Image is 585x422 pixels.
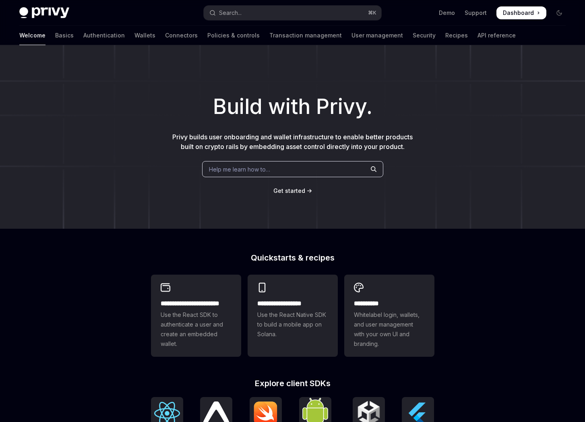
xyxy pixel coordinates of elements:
[465,9,487,17] a: Support
[13,91,572,122] h1: Build with Privy.
[83,26,125,45] a: Authentication
[413,26,436,45] a: Security
[439,9,455,17] a: Demo
[161,310,232,349] span: Use the React SDK to authenticate a user and create an embedded wallet.
[172,133,413,151] span: Privy builds user onboarding and wallet infrastructure to enable better products built on crypto ...
[445,26,468,45] a: Recipes
[273,187,305,194] span: Get started
[209,165,270,174] span: Help me learn how to…
[344,275,434,357] a: **** *****Whitelabel login, wallets, and user management with your own UI and branding.
[19,26,45,45] a: Welcome
[204,6,382,20] button: Open search
[553,6,566,19] button: Toggle dark mode
[273,187,305,195] a: Get started
[248,275,338,357] a: **** **** **** ***Use the React Native SDK to build a mobile app on Solana.
[478,26,516,45] a: API reference
[151,379,434,387] h2: Explore client SDKs
[151,254,434,262] h2: Quickstarts & recipes
[496,6,546,19] a: Dashboard
[207,26,260,45] a: Policies & controls
[351,26,403,45] a: User management
[55,26,74,45] a: Basics
[368,10,376,16] span: ⌘ K
[257,310,328,339] span: Use the React Native SDK to build a mobile app on Solana.
[269,26,342,45] a: Transaction management
[134,26,155,45] a: Wallets
[19,7,69,19] img: dark logo
[503,9,534,17] span: Dashboard
[165,26,198,45] a: Connectors
[354,310,425,349] span: Whitelabel login, wallets, and user management with your own UI and branding.
[219,8,242,18] div: Search...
